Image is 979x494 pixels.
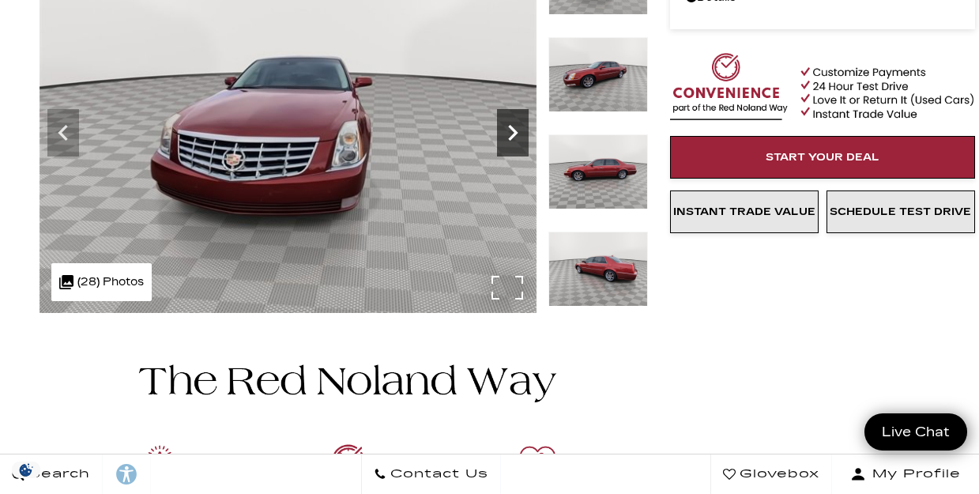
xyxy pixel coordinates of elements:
[830,206,971,218] span: Schedule Test Drive
[497,109,529,156] div: Next
[710,454,832,494] a: Glovebox
[736,463,819,485] span: Glovebox
[47,109,79,156] div: Previous
[874,423,958,441] span: Live Chat
[8,462,44,478] section: Click to Open Cookie Consent Modal
[8,462,44,478] img: Opt-Out Icon
[51,263,152,301] div: (28) Photos
[24,463,90,485] span: Search
[832,454,979,494] button: Open user profile menu
[673,206,815,218] span: Instant Trade Value
[548,37,648,112] img: Used 2011 Crystal Red Tintcoat Exterior Color Cadillac Platinum Collection image 4
[866,463,961,485] span: My Profile
[827,190,975,233] a: Schedule Test Drive
[864,413,967,451] a: Live Chat
[548,134,648,209] img: Used 2011 Crystal Red Tintcoat Exterior Color Cadillac Platinum Collection image 5
[670,190,819,233] a: Instant Trade Value
[670,136,975,179] a: Start Your Deal
[386,463,488,485] span: Contact Us
[766,151,879,164] span: Start Your Deal
[548,232,648,307] img: Used 2011 Crystal Red Tintcoat Exterior Color Cadillac Platinum Collection image 6
[361,454,501,494] a: Contact Us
